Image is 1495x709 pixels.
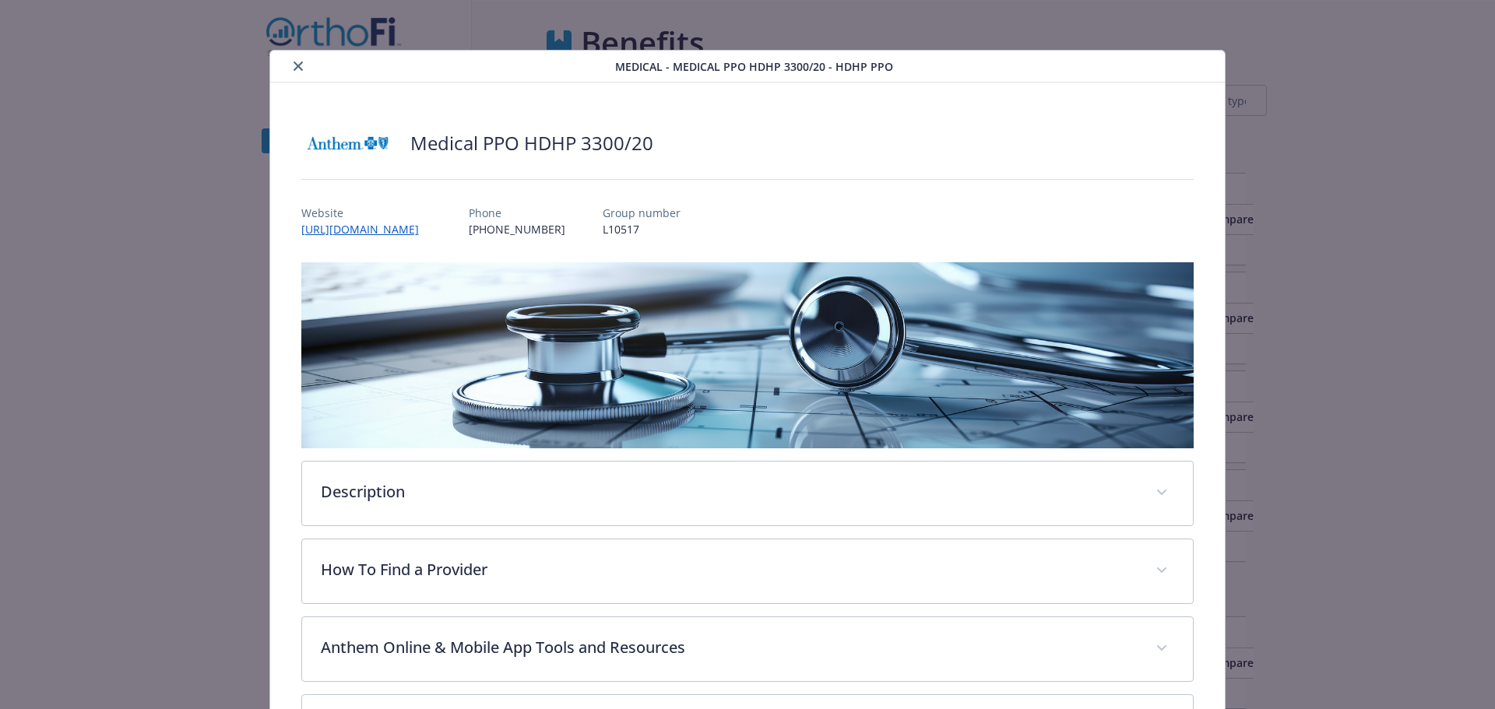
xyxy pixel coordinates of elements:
[410,130,653,156] h2: Medical PPO HDHP 3300/20
[301,222,431,237] a: [URL][DOMAIN_NAME]
[301,205,431,221] p: Website
[321,636,1138,659] p: Anthem Online & Mobile App Tools and Resources
[615,58,893,75] span: Medical - Medical PPO HDHP 3300/20 - HDHP PPO
[301,262,1194,448] img: banner
[603,205,681,221] p: Group number
[321,558,1138,581] p: How To Find a Provider
[469,205,565,221] p: Phone
[289,57,308,75] button: close
[302,539,1194,603] div: How To Find a Provider
[469,221,565,237] p: [PHONE_NUMBER]
[603,221,681,237] p: L10517
[302,462,1194,525] div: Description
[302,617,1194,681] div: Anthem Online & Mobile App Tools and Resources
[321,480,1138,504] p: Description
[301,120,395,167] img: Anthem Blue Cross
